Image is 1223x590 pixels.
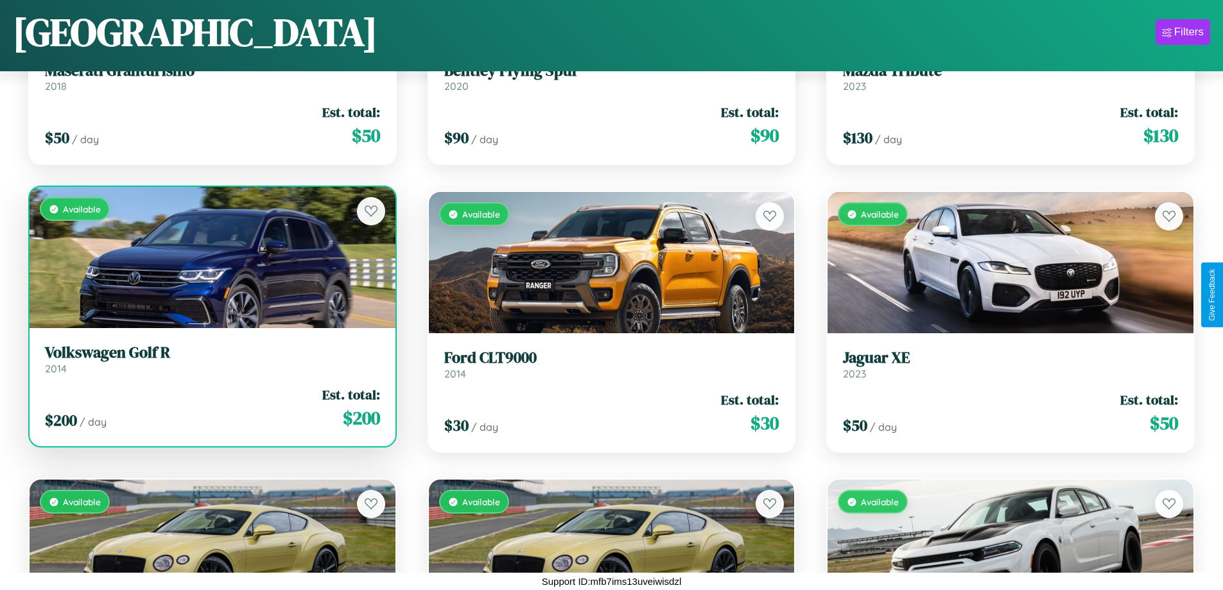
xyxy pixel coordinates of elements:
[45,362,67,375] span: 2014
[1208,269,1217,321] div: Give Feedback
[13,6,377,58] h1: [GEOGRAPHIC_DATA]
[750,410,779,436] span: $ 30
[843,415,867,436] span: $ 50
[45,410,77,431] span: $ 200
[343,405,380,431] span: $ 200
[352,123,380,148] span: $ 50
[444,367,466,380] span: 2014
[843,127,872,148] span: $ 130
[870,421,897,433] span: / day
[843,62,1178,80] h3: Mazda Tribute
[1174,26,1204,39] div: Filters
[444,349,779,380] a: Ford CLT90002014
[843,62,1178,93] a: Mazda Tribute2023
[1120,390,1178,409] span: Est. total:
[444,80,469,92] span: 2020
[721,390,779,409] span: Est. total:
[63,496,101,507] span: Available
[444,349,779,367] h3: Ford CLT9000
[471,133,498,146] span: / day
[843,349,1178,380] a: Jaguar XE2023
[843,349,1178,367] h3: Jaguar XE
[750,123,779,148] span: $ 90
[462,496,500,507] span: Available
[45,127,69,148] span: $ 50
[444,62,779,80] h3: Bentley Flying Spur
[444,415,469,436] span: $ 30
[843,80,866,92] span: 2023
[875,133,902,146] span: / day
[1156,19,1210,45] button: Filters
[80,415,107,428] span: / day
[462,209,500,220] span: Available
[45,62,380,93] a: Maserati Granturismo2018
[45,343,380,362] h3: Volkswagen Golf R
[861,209,899,220] span: Available
[542,573,682,590] p: Support ID: mfb7ims13uveiwisdzl
[322,103,380,121] span: Est. total:
[721,103,779,121] span: Est. total:
[45,62,380,80] h3: Maserati Granturismo
[45,80,67,92] span: 2018
[861,496,899,507] span: Available
[1143,123,1178,148] span: $ 130
[322,385,380,404] span: Est. total:
[1150,410,1178,436] span: $ 50
[45,343,380,375] a: Volkswagen Golf R2014
[843,367,866,380] span: 2023
[444,62,779,93] a: Bentley Flying Spur2020
[444,127,469,148] span: $ 90
[1120,103,1178,121] span: Est. total:
[72,133,99,146] span: / day
[63,204,101,214] span: Available
[471,421,498,433] span: / day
